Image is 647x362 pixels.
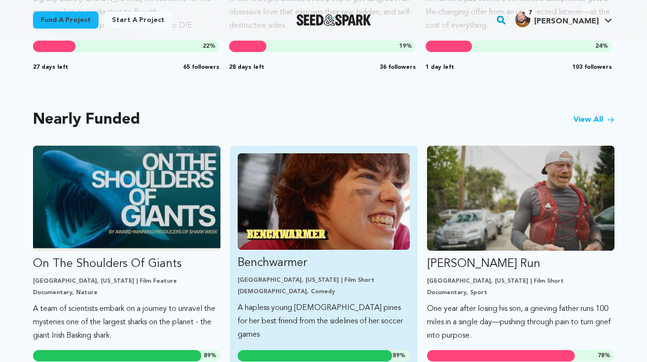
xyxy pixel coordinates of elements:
[33,289,220,297] p: Documentary, Nature
[33,113,140,127] h2: Nearly Funded
[515,12,599,27] div: Chris R.'s Profile
[399,43,406,49] span: 19
[515,12,530,27] img: 3853b2337ac1a245.jpg
[595,43,602,49] span: 24
[393,352,406,360] span: %
[204,352,217,360] span: %
[427,277,614,285] p: [GEOGRAPHIC_DATA], [US_STATE] | Film Short
[33,64,68,71] span: 27 days left
[426,64,454,71] span: 1 day left
[229,64,264,71] span: 28 days left
[203,43,209,49] span: 22
[238,153,410,341] a: Fund Benchwarmer
[238,288,410,296] p: [DEMOGRAPHIC_DATA], Comedy
[203,43,216,50] span: %
[598,353,604,359] span: 78
[525,8,536,18] span: 7
[33,146,220,342] a: Fund On The Shoulders Of Giants
[427,146,614,342] a: Fund Ryan’s Run
[427,302,614,342] p: One year after losing his son, a grieving father runs 100 miles in a single day—pushing through p...
[572,64,612,71] span: 103 followers
[104,11,172,29] a: Start a project
[393,353,399,359] span: 89
[33,256,220,272] p: On The Shoulders Of Giants
[33,277,220,285] p: [GEOGRAPHIC_DATA], [US_STATE] | Film Feature
[33,302,220,342] p: A team of scientists embark on a journey to unravel the mysteries one of the largest sharks on th...
[296,14,372,26] a: Seed&Spark Homepage
[595,43,608,50] span: %
[296,14,372,26] img: Seed&Spark Logo Dark Mode
[598,352,611,360] span: %
[427,256,614,272] p: [PERSON_NAME] Run
[238,277,410,284] p: [GEOGRAPHIC_DATA], [US_STATE] | Film Short
[33,11,99,29] a: Fund a project
[380,64,416,71] span: 36 followers
[238,301,410,341] p: A hapless young [DEMOGRAPHIC_DATA] pines for her best friend from the sidelines of her soccer games
[399,43,412,50] span: %
[183,64,219,71] span: 65 followers
[238,256,410,271] p: Benchwarmer
[534,18,599,25] span: [PERSON_NAME]
[573,114,614,126] a: View All
[513,10,614,30] span: Chris R.'s Profile
[513,10,614,27] a: Chris R.'s Profile
[204,353,210,359] span: 89
[427,289,614,297] p: Documentary, Sport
